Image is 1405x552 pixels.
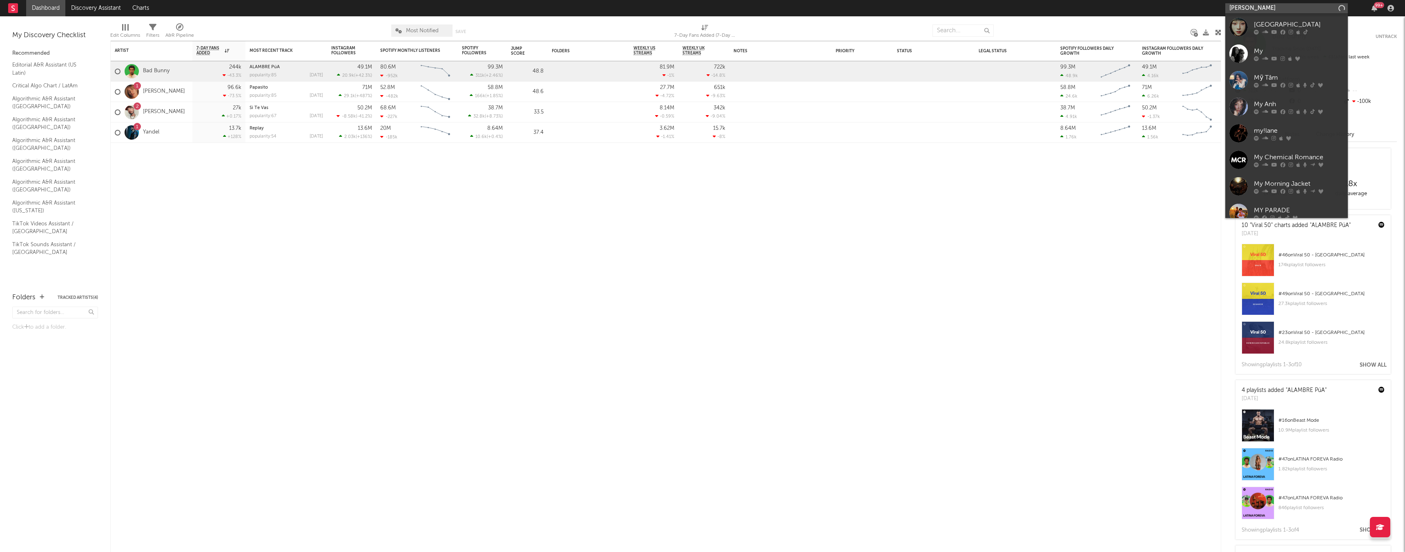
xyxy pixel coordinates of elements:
[470,134,503,139] div: ( )
[110,20,140,44] div: Edit Columns
[143,109,185,116] a: [PERSON_NAME]
[1278,425,1385,435] div: 10.9M playlist followers
[1278,250,1385,260] div: # 46 on Viral 50 - [GEOGRAPHIC_DATA]
[344,94,355,98] span: 29.1k
[310,73,323,78] div: [DATE]
[660,126,674,131] div: 3.62M
[342,73,354,78] span: 20.9k
[714,65,725,70] div: 722k
[462,46,491,56] div: Spotify Followers
[110,31,140,40] div: Edit Columns
[1060,73,1078,78] div: 48.9k
[1225,40,1348,67] a: My
[1179,82,1215,102] svg: Chart title
[1236,409,1391,448] a: #16onBeast Mode10.9Mplaylist followers
[250,48,311,53] div: Most Recent Track
[1254,152,1344,162] div: My Chemical Romance
[12,240,90,257] a: TikTok Sounds Assistant / [GEOGRAPHIC_DATA]
[250,134,277,139] div: popularity: 54
[979,49,1032,53] div: Legal Status
[229,126,241,131] div: 13.7k
[357,105,372,111] div: 50.2M
[115,48,176,53] div: Artist
[12,323,98,332] div: Click to add a folder.
[1142,126,1156,131] div: 13.6M
[656,134,674,139] div: -1.41 %
[1142,46,1203,56] div: Instagram Followers Daily Growth
[1142,65,1157,70] div: 49.1M
[1254,46,1344,56] div: My
[1310,223,1351,228] a: "ALAMBRE PúA"
[1142,85,1152,90] div: 71M
[486,114,502,119] span: +8.73 %
[1236,487,1391,525] a: #47onLATINA FOREVA Radio846playlist followers
[362,85,372,90] div: 71M
[250,73,277,78] div: popularity: 85
[1278,338,1385,347] div: 24.8k playlist followers
[12,198,90,215] a: Algorithmic A&R Assistant ([US_STATE])
[1278,503,1385,513] div: 846 playlist followers
[674,31,736,40] div: 7-Day Fans Added (7-Day Fans Added)
[1242,221,1351,230] div: 10 "Viral 50" charts added
[1142,93,1159,99] div: 6.26k
[1142,73,1159,78] div: 4.16k
[1225,67,1348,93] a: Mỹ Tâm
[12,31,98,40] div: My Discovery Checklist
[339,134,372,139] div: ( )
[357,114,371,119] span: -41.2 %
[250,106,323,110] div: Si Te Vas
[223,93,241,98] div: -73.5 %
[1236,321,1391,360] a: #23onViral 50 - [GEOGRAPHIC_DATA]24.8kplaylist followers
[475,94,485,98] span: 166k
[655,114,674,119] div: -0.59 %
[734,49,815,53] div: Notes
[1360,363,1387,368] button: Show All
[12,94,90,111] a: Algorithmic A&R Assistant ([GEOGRAPHIC_DATA])
[1236,448,1391,487] a: #47onLATINA FOREVA Radio1.82kplaylist followers
[660,105,674,111] div: 8.14M
[1278,454,1385,464] div: # 47 on LATINA FOREVA Radio
[250,85,323,90] div: Papasito
[380,48,442,53] div: Spotify Monthly Listeners
[1179,122,1215,143] svg: Chart title
[511,67,544,76] div: 48.8
[417,82,454,102] svg: Chart title
[1097,61,1134,82] svg: Chart title
[1254,179,1344,189] div: My Morning Jacket
[1060,134,1077,140] div: 1.76k
[1254,126,1344,136] div: my!lane
[660,65,674,70] div: 81.9M
[1060,85,1075,90] div: 58.8M
[932,24,994,37] input: Search...
[250,93,277,98] div: popularity: 85
[1060,46,1122,56] div: Spotify Followers Daily Growth
[1142,105,1157,111] div: 50.2M
[222,114,241,119] div: +0.17 %
[1376,33,1397,41] button: Untrack
[486,73,502,78] span: +2.46 %
[223,73,241,78] div: -43.3 %
[250,114,277,118] div: popularity: 67
[1372,5,1377,11] button: 99+
[488,65,503,70] div: 99.3M
[331,46,360,56] div: Instagram Followers
[1179,102,1215,122] svg: Chart title
[1254,73,1344,82] div: Mỹ Tâm
[1060,114,1077,119] div: 4.91k
[662,73,674,78] div: -1 %
[1286,387,1327,393] a: "ALAMBRE PúA"
[836,49,868,53] div: Priority
[1225,93,1348,120] a: My Anh
[143,88,185,95] a: [PERSON_NAME]
[358,126,372,131] div: 13.6M
[417,102,454,122] svg: Chart title
[511,87,544,97] div: 48.6
[1242,230,1351,238] div: [DATE]
[143,68,169,75] a: Bad Bunny
[12,81,90,90] a: Critical Algo Chart / LatAm
[380,65,396,70] div: 80.6M
[674,20,736,44] div: 7-Day Fans Added (7-Day Fans Added)
[250,106,268,110] a: Si Te Vas
[58,296,98,300] button: Tracked Artists(4)
[1236,244,1391,283] a: #46onViral 50 - [GEOGRAPHIC_DATA]174kplaylist followers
